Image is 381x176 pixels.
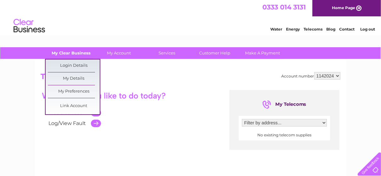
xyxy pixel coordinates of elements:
a: Contact [339,27,355,31]
a: Energy [286,27,300,31]
div: My Telecoms [262,99,306,110]
h2: Telecoms [41,72,340,84]
a: Link Account [48,100,100,112]
a: Blog [326,27,335,31]
div: Clear Business is a trading name of Verastar Limited (registered in [GEOGRAPHIC_DATA] No. 3667643... [42,3,339,31]
a: Telecoms [304,27,322,31]
a: Log/View Fault [49,120,86,126]
a: My Details [48,72,100,85]
center: No existing telecom supplies [242,133,327,137]
a: Make A Payment [237,47,289,59]
a: 0333 014 3131 [262,3,306,11]
a: Water [270,27,282,31]
a: My Account [93,47,145,59]
a: Services [141,47,193,59]
a: Login Details [48,60,100,72]
a: My Preferences [48,85,100,98]
img: logo.png [13,16,45,36]
a: My Clear Business [45,47,97,59]
a: Log out [360,27,375,31]
a: Customer Help [189,47,241,59]
div: Account number [282,72,340,80]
